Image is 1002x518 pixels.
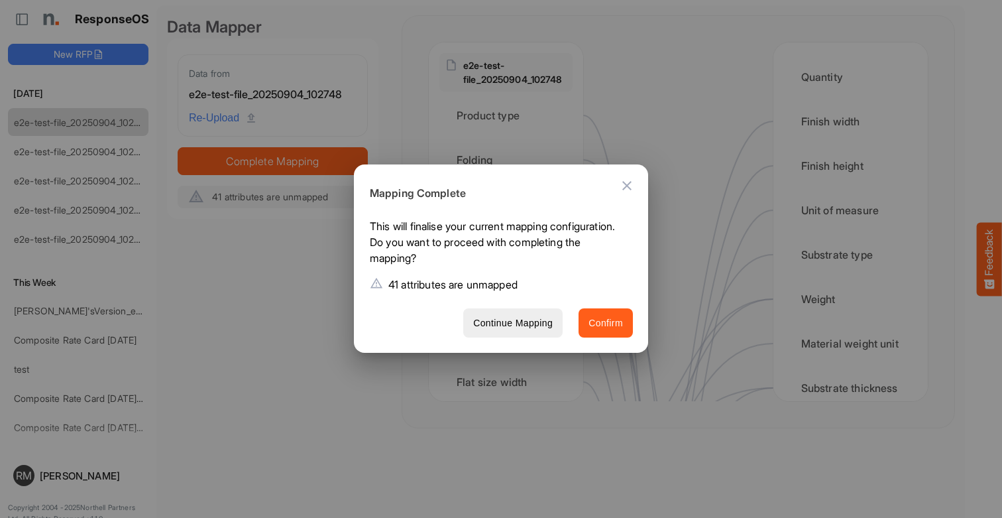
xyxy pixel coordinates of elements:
button: Close dialog [611,170,643,202]
span: Confirm [588,315,623,332]
span: Continue Mapping [473,315,553,332]
h6: Mapping Complete [370,185,622,202]
p: This will finalise your current mapping configuration. Do you want to proceed with completing the... [370,218,622,271]
button: Continue Mapping [463,308,563,338]
p: 41 attributes are unmapped [388,277,518,292]
button: Confirm [579,308,633,338]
